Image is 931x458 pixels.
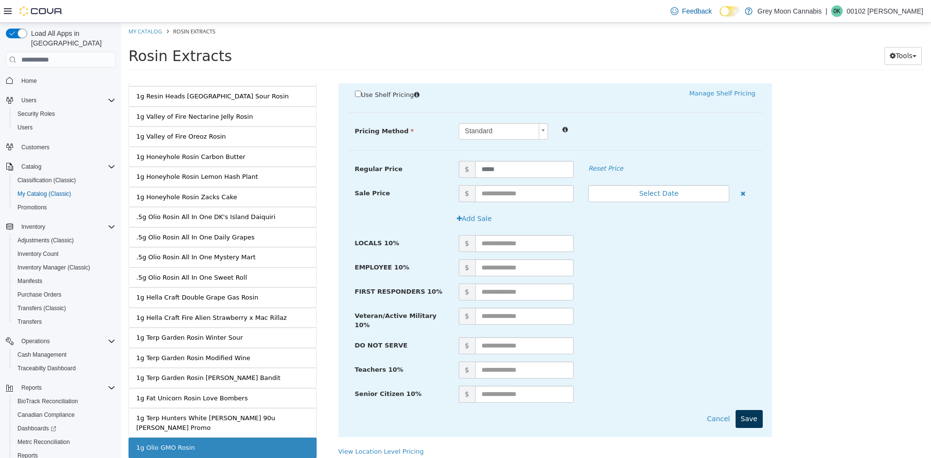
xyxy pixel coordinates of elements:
[14,316,115,328] span: Transfers
[21,77,37,85] span: Home
[14,248,63,260] a: Inventory Count
[10,408,119,422] button: Canadian Compliance
[17,382,46,394] button: Reports
[15,420,74,430] div: 1g Olio GMO Rosin
[17,74,115,86] span: Home
[17,221,49,233] button: Inventory
[234,265,321,272] span: FIRST RESPONDERS 10%
[7,25,111,42] span: Rosin Extracts
[10,247,119,261] button: Inventory Count
[15,129,124,139] div: 1g Honeyhole Rosin Carbon Butter
[14,248,115,260] span: Inventory Count
[10,315,119,329] button: Transfers
[234,319,287,326] span: DO NOT SERVE
[568,67,634,74] a: Manage Shelf Pricing
[10,187,119,201] button: My Catalog (Classic)
[10,288,119,301] button: Purchase Orders
[337,315,354,332] span: $
[580,387,614,405] button: Cancel
[15,250,126,260] div: .5g Olio Rosin All In One Sweet Roll
[330,187,376,205] button: Add Sale
[14,423,60,434] a: Dashboards
[14,289,65,300] a: Purchase Orders
[17,141,115,153] span: Customers
[831,5,843,17] div: 00102 Kristian Serna
[467,162,608,179] button: Select Date
[757,5,821,17] p: Grey Moon Cannabis
[14,275,46,287] a: Manifests
[14,188,115,200] span: My Catalog (Classic)
[682,6,712,16] span: Feedback
[14,349,115,361] span: Cash Management
[21,96,36,104] span: Users
[15,89,132,99] div: 1g Valley of Fire Nectarine Jelly Rosin
[10,422,119,435] a: Dashboards
[21,223,45,231] span: Inventory
[15,331,129,340] div: 1g Terp Garden Rosin Modified Wine
[14,363,80,374] a: Traceabilty Dashboard
[337,285,354,302] span: $
[2,220,119,234] button: Inventory
[337,237,354,253] span: $
[2,140,119,154] button: Customers
[17,382,115,394] span: Reports
[14,235,115,246] span: Adjustments (Classic)
[14,108,115,120] span: Security Roles
[234,105,293,112] span: Pricing Method
[15,109,105,119] div: 1g Valley of Fire Oreoz Rosin
[847,5,923,17] p: 00102 [PERSON_NAME]
[14,202,115,213] span: Promotions
[14,262,115,273] span: Inventory Manager (Classic)
[17,110,55,118] span: Security Roles
[337,138,354,155] span: $
[14,202,51,213] a: Promotions
[17,221,115,233] span: Inventory
[14,349,70,361] a: Cash Management
[17,397,78,405] span: BioTrack Reconciliation
[21,143,49,151] span: Customers
[14,316,46,328] a: Transfers
[2,381,119,395] button: Reports
[17,438,70,446] span: Metrc Reconciliation
[14,302,70,314] a: Transfers (Classic)
[21,384,42,392] span: Reports
[15,270,137,280] div: 1g Hella Craft Double Grape Gas Rosin
[2,160,119,174] button: Catalog
[21,163,41,171] span: Catalog
[217,425,303,432] a: View Location Level Pricing
[17,351,66,359] span: Cash Management
[234,367,301,375] span: Senior Citizen 10%
[14,395,82,407] a: BioTrack Reconciliation
[17,335,115,347] span: Operations
[17,95,115,106] span: Users
[14,423,115,434] span: Dashboards
[15,149,137,159] div: 1g Honeyhole Rosin Lemon Hash Plant
[337,212,354,229] span: $
[15,210,133,220] div: .5g Olio Rosin All In One Daily Grapes
[17,364,76,372] span: Traceabilty Dashboard
[17,161,45,173] button: Catalog
[337,100,427,117] a: Standard
[14,275,115,287] span: Manifests
[667,1,716,21] a: Feedback
[2,94,119,107] button: Users
[17,237,74,244] span: Adjustments (Classic)
[337,363,354,380] span: $
[338,101,414,116] span: Standard
[614,387,642,405] button: Save
[19,6,63,16] img: Cova
[14,436,74,448] a: Metrc Reconciliation
[234,142,281,150] span: Regular Price
[14,363,115,374] span: Traceabilty Dashboard
[14,409,115,421] span: Canadian Compliance
[834,5,841,17] span: 0K
[337,339,354,356] span: $
[14,395,115,407] span: BioTrack Reconciliation
[234,241,289,248] span: EMPLOYEE 10%
[15,230,134,239] div: .5g Olio Rosin All In One Mystery Mart
[10,301,119,315] button: Transfers (Classic)
[2,334,119,348] button: Operations
[17,264,90,271] span: Inventory Manager (Classic)
[14,409,79,421] a: Canadian Compliance
[10,121,119,134] button: Users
